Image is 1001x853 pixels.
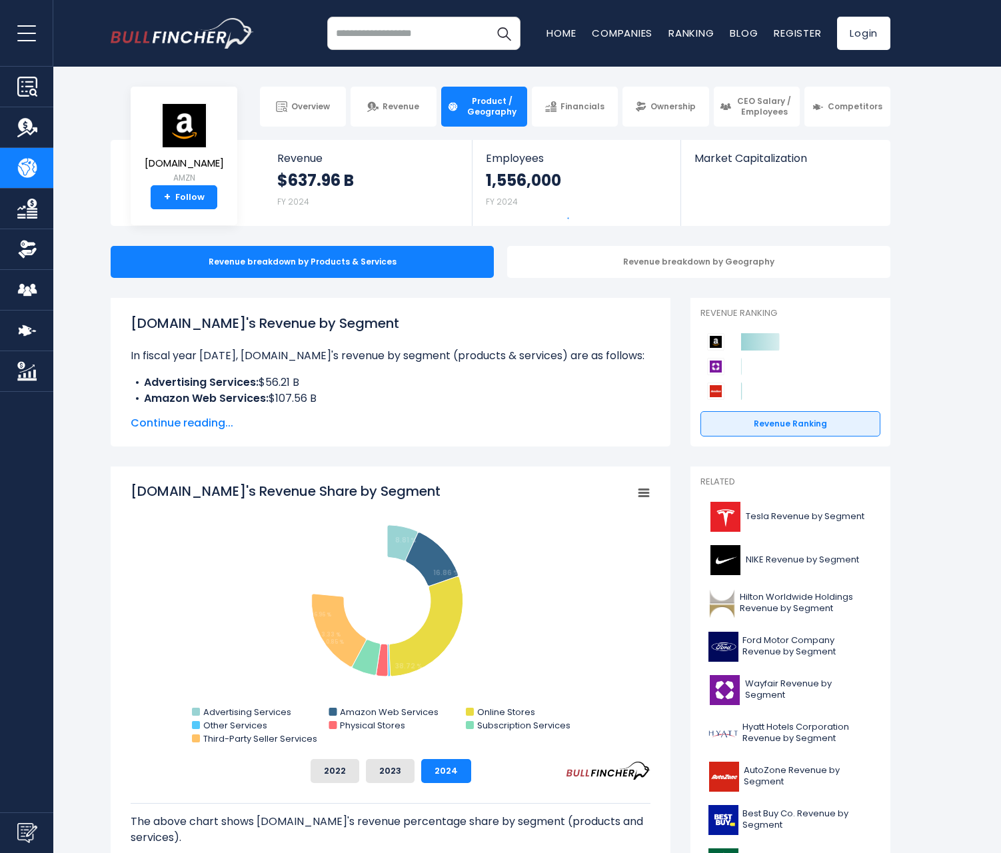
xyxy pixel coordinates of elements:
[700,672,880,708] a: Wayfair Revenue by Segment
[277,196,309,207] small: FY 2024
[111,246,494,278] div: Revenue breakdown by Products & Services
[486,196,518,207] small: FY 2024
[340,719,405,732] text: Physical Stores
[700,498,880,535] a: Tesla Revenue by Segment
[395,535,417,545] tspan: 8.81 %
[700,476,880,488] p: Related
[151,185,217,209] a: +Follow
[487,17,520,50] button: Search
[383,101,419,112] span: Revenue
[433,568,459,578] tspan: 16.86 %
[477,719,570,732] text: Subscription Services
[745,678,872,701] span: Wayfair Revenue by Segment
[742,635,872,658] span: Ford Motor Company Revenue by Segment
[681,140,889,187] a: Market Capitalization
[708,588,736,618] img: HLT logo
[700,542,880,578] a: NIKE Revenue by Segment
[622,87,708,127] a: Ownership
[277,170,354,191] strong: $637.96 B
[694,152,876,165] span: Market Capitalization
[707,333,724,351] img: Amazon.com competitors logo
[708,502,742,532] img: TSLA logo
[131,415,650,431] span: Continue reading...
[291,101,330,112] span: Overview
[735,96,794,117] span: CEO Salary / Employees
[507,246,890,278] div: Revenue breakdown by Geography
[708,545,742,575] img: NKE logo
[366,759,415,783] button: 2023
[708,632,738,662] img: F logo
[707,358,724,375] img: Wayfair competitors logo
[144,103,225,186] a: [DOMAIN_NAME] AMZN
[351,87,437,127] a: Revenue
[131,391,650,407] li: $107.56 B
[708,762,740,792] img: AZO logo
[441,87,527,127] a: Product / Geography
[708,718,738,748] img: H logo
[131,482,441,500] tspan: [DOMAIN_NAME]'s Revenue Share by Segment
[203,719,267,732] text: Other Services
[700,715,880,752] a: Hyatt Hotels Corporation Revenue by Segment
[700,308,880,319] p: Revenue Ranking
[329,551,358,561] tspan: 24.48 %
[145,158,224,169] span: [DOMAIN_NAME]
[560,101,604,112] span: Financials
[744,765,872,788] span: AutoZone Revenue by Segment
[774,26,821,40] a: Register
[463,96,521,117] span: Product / Geography
[837,17,890,50] a: Login
[828,101,882,112] span: Competitors
[164,191,171,203] strong: +
[740,592,872,614] span: Hilton Worldwide Holdings Revenue by Segment
[17,239,37,259] img: Ownership
[532,87,618,127] a: Financials
[326,638,344,646] tspan: 0.85 %
[131,814,650,846] p: The above chart shows [DOMAIN_NAME]'s revenue percentage share by segment (products and services).
[131,348,650,364] p: In fiscal year [DATE], [DOMAIN_NAME]'s revenue by segment (products & services) are as follows:
[708,675,741,705] img: W logo
[111,18,254,49] a: Go to homepage
[486,152,666,165] span: Employees
[145,172,224,184] small: AMZN
[486,170,561,191] strong: 1,556,000
[395,661,423,671] tspan: 38.72 %
[592,26,652,40] a: Companies
[131,313,650,333] h1: [DOMAIN_NAME]'s Revenue by Segment
[714,87,800,127] a: CEO Salary / Employees
[264,140,473,226] a: Revenue $637.96 B FY 2024
[260,87,346,127] a: Overview
[700,802,880,838] a: Best Buy Co. Revenue by Segment
[700,585,880,622] a: Hilton Worldwide Holdings Revenue by Segment
[111,18,254,49] img: bullfincher logo
[650,101,696,112] span: Ownership
[131,482,650,748] svg: Amazon.com's Revenue Share by Segment
[742,808,872,831] span: Best Buy Co. Revenue by Segment
[746,511,864,522] span: Tesla Revenue by Segment
[421,759,471,783] button: 2024
[700,758,880,795] a: AutoZone Revenue by Segment
[144,375,259,390] b: Advertising Services:
[321,631,341,638] tspan: 3.33 %
[473,140,680,226] a: Employees 1,556,000 FY 2024
[131,375,650,391] li: $56.21 B
[277,152,459,165] span: Revenue
[668,26,714,40] a: Ranking
[203,706,291,718] text: Advertising Services
[804,87,890,127] a: Competitors
[708,805,738,835] img: BBY logo
[700,628,880,665] a: Ford Motor Company Revenue by Segment
[707,383,724,400] img: AutoZone competitors logo
[340,706,439,718] text: Amazon Web Services
[144,391,269,406] b: Amazon Web Services:
[546,26,576,40] a: Home
[311,759,359,783] button: 2022
[746,554,859,566] span: NIKE Revenue by Segment
[477,706,535,718] text: Online Stores
[314,611,331,618] tspan: 6.96 %
[742,722,872,744] span: Hyatt Hotels Corporation Revenue by Segment
[700,411,880,436] a: Revenue Ranking
[203,732,317,745] text: Third-Party Seller Services
[730,26,758,40] a: Blog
